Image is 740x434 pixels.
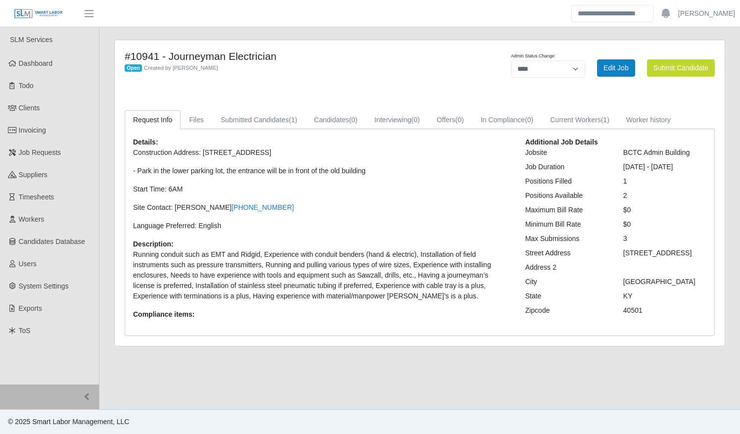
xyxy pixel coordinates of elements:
span: Open [125,64,142,72]
span: (0) [349,116,358,124]
p: - Park in the lower parking lot, the entrance will be in front of the old building [133,166,510,176]
button: Submit Candidate [647,59,715,77]
a: In Compliance [472,110,542,130]
div: City [518,277,616,287]
div: Positions Available [518,191,616,201]
div: Minimum Bill Rate [518,219,616,230]
span: Exports [19,304,42,312]
span: Todo [19,82,34,90]
img: SLM Logo [14,8,63,19]
div: 1 [616,176,714,187]
a: [PERSON_NAME] [678,8,735,19]
p: Language Preferred: English [133,221,510,231]
a: Files [181,110,212,130]
span: Candidates Database [19,238,86,245]
div: Zipcode [518,305,616,316]
span: ToS [19,327,31,335]
b: Additional Job Details [525,138,598,146]
span: SLM Services [10,36,52,44]
div: Max Submissions [518,234,616,244]
label: Admin Status Change: [511,53,555,60]
h4: #10941 - Journeyman Electrician [125,50,462,62]
span: Created by [PERSON_NAME] [144,65,218,71]
span: Invoicing [19,126,46,134]
div: 2 [616,191,714,201]
div: [STREET_ADDRESS] [616,248,714,258]
a: Interviewing [366,110,428,130]
div: Job Duration [518,162,616,172]
div: [GEOGRAPHIC_DATA] [616,277,714,287]
a: Submitted Candidates [212,110,306,130]
span: Clients [19,104,40,112]
b: Details: [133,138,158,146]
a: Offers [428,110,472,130]
b: Compliance items: [133,310,194,318]
span: System Settings [19,282,69,290]
span: (1) [601,116,609,124]
p: Start Time: 6AM [133,184,510,194]
span: Construction Address: [STREET_ADDRESS] [133,148,271,156]
input: Search [571,5,653,22]
span: (0) [525,116,533,124]
div: Positions Filled [518,176,616,187]
div: Street Address [518,248,616,258]
span: Dashboard [19,59,53,67]
div: $0 [616,219,714,230]
span: Suppliers [19,171,47,179]
div: KY [616,291,714,301]
p: Site Contact: [PERSON_NAME] [133,202,510,213]
span: © 2025 Smart Labor Management, LLC [8,418,129,426]
p: Running conduit such as EMT and Ridgid, Experience with conduit benders (hand & electric), Instal... [133,249,510,301]
span: (0) [456,116,464,124]
a: Worker history [618,110,679,130]
span: Timesheets [19,193,54,201]
span: Workers [19,215,45,223]
b: Description: [133,240,174,248]
a: Candidates [306,110,366,130]
div: Address 2 [518,262,616,273]
div: State [518,291,616,301]
span: (1) [289,116,297,124]
a: Current Workers [542,110,618,130]
a: Request Info [125,110,181,130]
a: [PHONE_NUMBER] [231,203,294,211]
div: Maximum Bill Rate [518,205,616,215]
div: 40501 [616,305,714,316]
div: BCTC Admin Building [616,147,714,158]
div: [DATE] - [DATE] [616,162,714,172]
a: Edit Job [597,59,635,77]
span: Users [19,260,37,268]
div: Jobsite [518,147,616,158]
div: 3 [616,234,714,244]
span: Job Requests [19,148,61,156]
span: (0) [412,116,420,124]
div: $0 [616,205,714,215]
